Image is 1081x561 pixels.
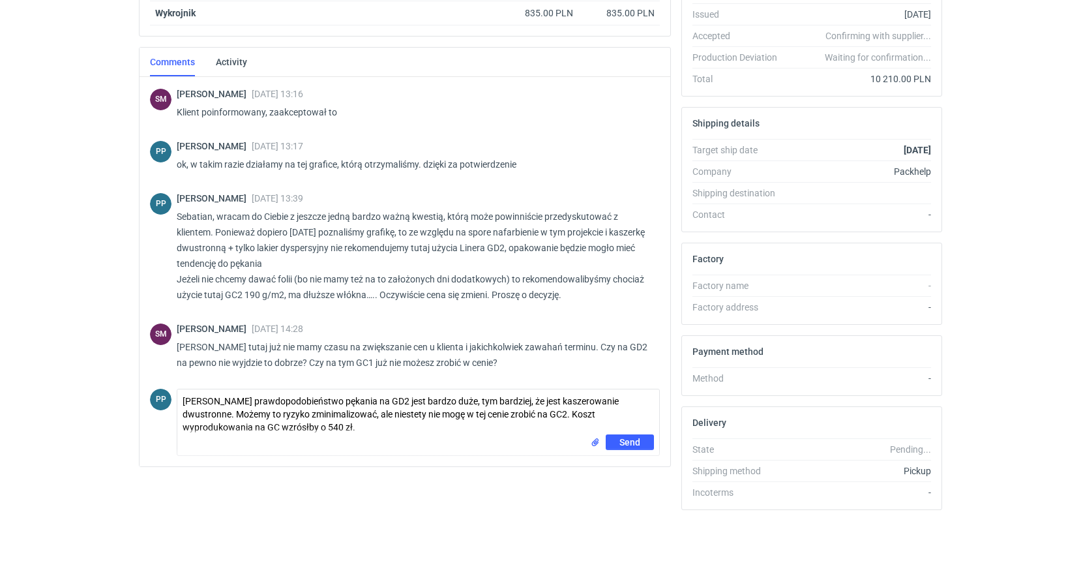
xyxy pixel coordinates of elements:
em: Confirming with supplier... [825,31,931,41]
span: [DATE] 13:17 [252,141,303,151]
div: Factory name [692,279,788,292]
div: Pickup [788,464,931,478]
div: Sebastian Markut [150,89,171,110]
div: Shipping method [692,464,788,478]
strong: [DATE] [904,145,931,155]
div: 835.00 PLN [584,7,655,20]
div: Factory address [692,301,788,314]
figcaption: SM [150,324,171,345]
div: Contact [692,208,788,221]
button: Send [606,434,654,450]
div: State [692,443,788,456]
div: Packhelp [788,165,931,178]
em: Pending... [890,444,931,455]
p: Sebatian, wracam do Ciebie z jeszcze jedną bardzo ważną kwestią, którą może powinniście przedysku... [177,209,649,303]
div: - [788,279,931,292]
span: [DATE] 13:16 [252,89,303,99]
h2: Delivery [692,417,726,428]
div: - [788,486,931,499]
strong: Wykrojnik [155,8,196,18]
figcaption: SM [150,89,171,110]
div: Sebastian Markut [150,324,171,345]
span: [DATE] 13:39 [252,193,303,204]
div: Total [692,72,788,85]
h2: Factory [692,254,724,264]
figcaption: PP [150,141,171,162]
div: - [788,372,931,385]
div: Target ship date [692,144,788,157]
div: 835.00 PLN [518,7,573,20]
div: - [788,301,931,314]
a: Activity [216,48,247,76]
div: Incoterms [692,486,788,499]
p: [PERSON_NAME] tutaj już nie mamy czasu na zwiększanie cen u klienta i jakichkolwiek zawahań termi... [177,339,649,371]
em: Waiting for confirmation... [825,51,931,64]
h2: Shipping details [692,118,760,129]
figcaption: PP [150,389,171,410]
p: ok, w takim razie działamy na tej grafice, którą otrzymaliśmy. dzięki za potwierdzenie [177,157,649,172]
div: Company [692,165,788,178]
h2: Payment method [692,346,763,357]
div: Shipping destination [692,187,788,200]
div: Issued [692,8,788,21]
a: Comments [150,48,195,76]
div: Paweł Puch [150,193,171,215]
span: [DATE] 14:28 [252,324,303,334]
div: Method [692,372,788,385]
div: Paweł Puch [150,389,171,410]
div: 10 210.00 PLN [788,72,931,85]
span: [PERSON_NAME] [177,193,252,204]
span: Send [619,438,640,447]
div: [DATE] [788,8,931,21]
span: [PERSON_NAME] [177,89,252,99]
span: [PERSON_NAME] [177,141,252,151]
div: - [788,208,931,221]
span: [PERSON_NAME] [177,324,252,334]
textarea: [PERSON_NAME] prawdopodobieństwo pękania na GD2 jest bardzo duże, tym bardziej, że jest kaszerowa... [177,389,659,434]
div: Production Deviation [692,51,788,64]
figcaption: PP [150,193,171,215]
div: Accepted [692,29,788,42]
p: Klient poinformowany, zaakceptował to [177,104,649,120]
div: Paweł Puch [150,141,171,162]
